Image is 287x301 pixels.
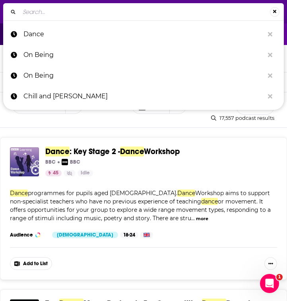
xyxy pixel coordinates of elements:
button: Add to List [10,257,52,270]
span: Dance [10,190,28,197]
button: Choose View [132,99,187,114]
div: 17,557 podcast results [211,115,274,121]
span: Workshop [144,147,180,156]
p: On Being [23,65,264,86]
button: more [196,215,208,222]
span: programmes for pupils aged [DEMOGRAPHIC_DATA]. [28,190,177,197]
button: Show More Button [264,257,277,270]
a: 45 [45,170,62,176]
p: BBC [45,159,56,165]
span: : Key Stage 2 - [70,147,120,156]
a: Chill and [PERSON_NAME] [3,86,284,107]
img: Dance: Key Stage 2 - Dance Workshop [10,147,39,176]
iframe: Intercom live chat [260,274,279,293]
h3: Audience [10,232,46,238]
a: Dance [3,24,284,45]
a: Dance: Key Stage 2 -DanceWorkshop [45,147,180,156]
div: Search... [3,3,284,20]
span: 45 [53,169,58,177]
a: On Being [3,65,284,86]
div: [DEMOGRAPHIC_DATA] [52,232,118,238]
span: 1 [276,274,283,280]
p: BBC [70,159,80,165]
span: Dance [45,147,70,156]
span: Dance [177,190,195,197]
span: Idle [81,169,90,177]
div: 18-24 [120,232,138,238]
img: BBC [62,159,68,165]
a: On Being [3,45,284,65]
span: Dance [120,147,144,156]
input: Search... [19,6,270,18]
p: On Being [23,45,264,65]
span: or movement. It offers opportunities for your group to explore a wide range movement types, respo... [10,198,271,222]
a: BBCBBC [62,159,80,165]
p: Chill and Prosper [23,86,264,107]
span: ... [191,215,195,222]
p: Dance [23,24,264,45]
span: dance [201,198,218,205]
a: Idle [78,170,93,176]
